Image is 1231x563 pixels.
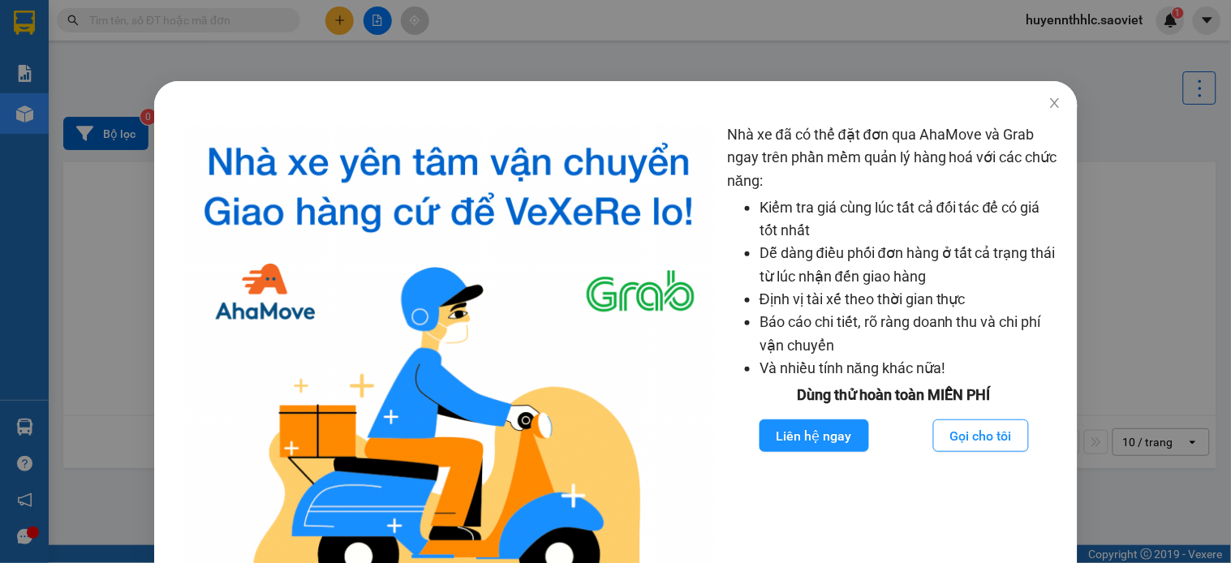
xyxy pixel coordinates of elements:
button: Gọi cho tôi [933,419,1029,452]
span: Liên hệ ngay [776,426,851,446]
div: Dùng thử hoàn toàn MIỄN PHÍ [727,384,1061,406]
li: Báo cáo chi tiết, rõ ràng doanh thu và chi phí vận chuyển [760,311,1061,357]
button: Close [1031,81,1077,127]
li: Kiểm tra giá cùng lúc tất cả đối tác để có giá tốt nhất [760,196,1061,243]
li: Và nhiều tính năng khác nữa! [760,357,1061,380]
span: close [1048,97,1061,110]
span: Gọi cho tôi [950,426,1012,446]
li: Định vị tài xế theo thời gian thực [760,288,1061,311]
li: Dễ dàng điều phối đơn hàng ở tất cả trạng thái từ lúc nhận đến giao hàng [760,242,1061,288]
button: Liên hệ ngay [759,419,868,452]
